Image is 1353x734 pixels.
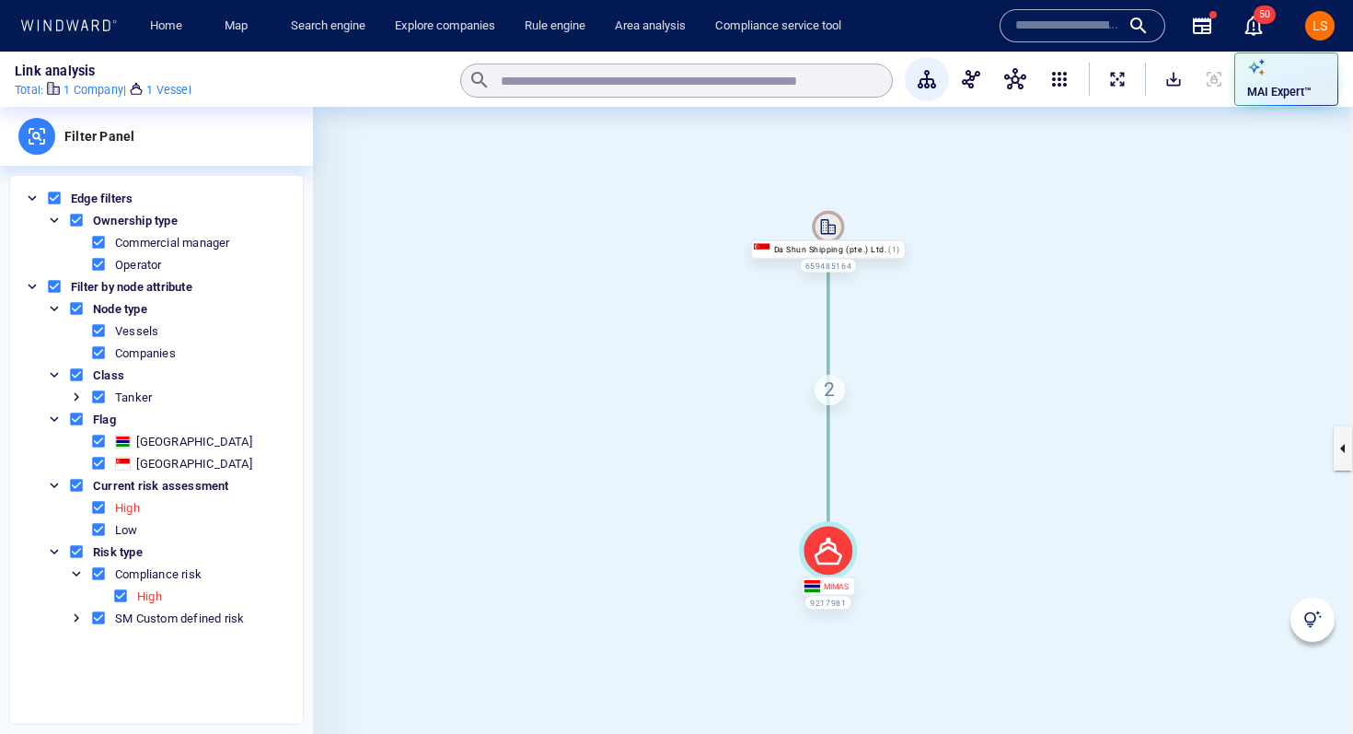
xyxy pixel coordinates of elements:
[136,10,195,42] button: Home
[46,367,63,383] button: Toggle
[115,457,131,471] div: Singapore
[66,192,137,205] span: Edge filters
[68,565,85,582] button: Toggle
[115,501,140,515] div: High
[708,10,849,42] a: Compliance service tool
[115,435,131,449] div: Gambia
[68,389,85,405] button: Toggle
[46,543,63,560] button: Toggle
[283,10,373,42] a: Search engine
[1313,18,1327,33] span: LS
[24,190,40,206] button: Toggle
[1254,6,1276,24] span: 50
[88,545,147,559] span: Risk type
[15,82,43,99] p: Total :
[115,567,202,581] div: Compliance risk
[115,236,230,250] div: Commercial manager
[88,302,152,316] span: Node type
[46,477,63,494] button: Toggle
[68,610,85,626] button: Toggle
[64,82,126,99] p: 1 Company |
[115,612,244,625] div: SM Custom defined risk
[15,60,96,82] p: Link analysis
[115,390,152,404] div: Tanker
[46,411,63,427] button: Toggle
[88,479,234,493] span: Current risk assessment
[815,375,845,405] div: 2
[146,82,191,99] p: 1 Vessel
[46,300,63,317] button: Toggle
[66,280,197,294] span: Filter by node attribute
[143,10,190,42] a: Home
[210,10,269,42] button: Map
[800,259,856,272] div: 659485164
[88,368,129,382] span: Class
[115,523,138,537] div: Low
[1275,651,1339,720] iframe: Chat
[1097,59,1138,99] button: ExpandAllNodes
[55,107,144,166] div: Filter Panel
[1243,15,1265,37] div: Notification center
[24,278,40,295] button: Toggle
[1153,59,1194,99] button: SaveAlt
[387,10,503,42] a: Explore companies
[217,10,261,42] a: Map
[88,413,121,426] span: Flag
[1239,11,1268,41] a: 50
[115,258,162,272] div: Operator
[115,346,176,360] div: Companies
[1234,52,1338,106] button: MAI Expert™
[801,577,856,596] div: MIMAS
[115,324,158,338] div: Vessels
[805,596,851,609] div: 9217981
[136,457,251,471] div: [GEOGRAPHIC_DATA]
[751,239,905,259] div: Da Shun Shipping (pte.) Ltd.
[1247,84,1312,100] p: MAI Expert™
[46,212,63,228] button: Toggle
[1243,15,1265,37] button: 50
[1301,7,1338,44] button: LS
[607,10,693,42] a: Area analysis
[88,214,182,227] span: Ownership type
[136,435,251,449] div: [GEOGRAPHIC_DATA]
[137,589,162,603] div: High
[517,10,593,42] a: Rule engine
